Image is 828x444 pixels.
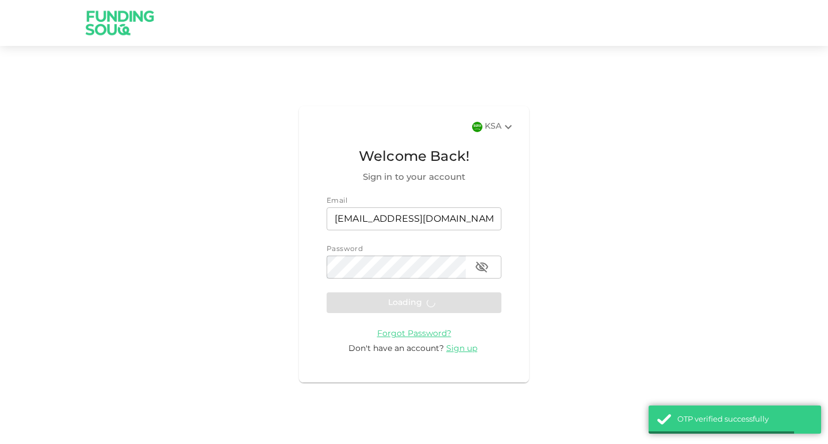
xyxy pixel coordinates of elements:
input: email [327,207,501,230]
span: Password [327,246,363,253]
div: OTP verified successfully [677,414,812,426]
input: password [327,256,466,279]
span: Email [327,198,347,204]
a: Forgot Password? [377,329,451,338]
span: Welcome Back! [327,146,501,168]
div: KSA [485,120,515,134]
span: Forgot Password? [377,330,451,338]
span: Sign in to your account [327,171,501,184]
span: Don't have an account? [348,345,444,353]
span: Sign up [446,345,477,353]
img: flag-sa.b9a346574cdc8950dd34b50780441f57.svg [472,122,482,132]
